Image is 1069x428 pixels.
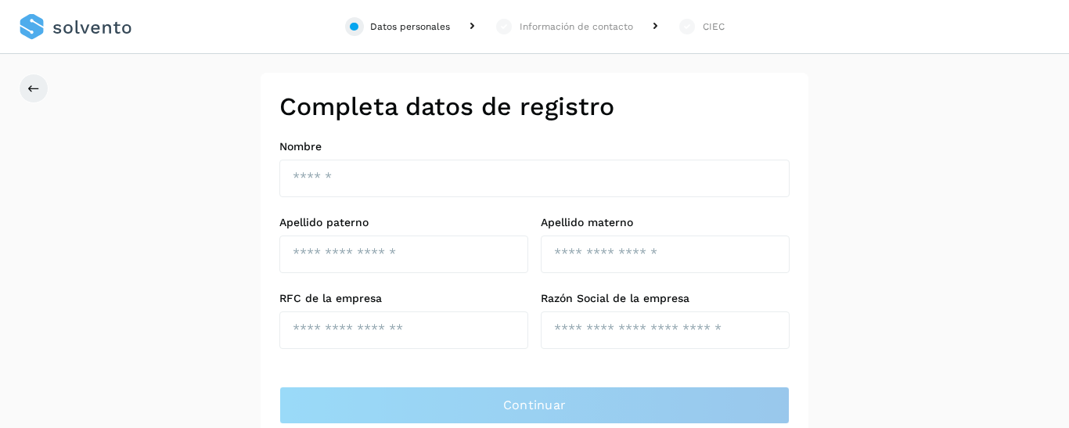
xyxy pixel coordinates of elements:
[279,140,790,153] label: Nombre
[703,20,725,34] div: CIEC
[279,92,790,121] h2: Completa datos de registro
[503,397,567,414] span: Continuar
[279,387,790,424] button: Continuar
[541,292,790,305] label: Razón Social de la empresa
[541,216,790,229] label: Apellido materno
[279,216,528,229] label: Apellido paterno
[370,20,450,34] div: Datos personales
[520,20,633,34] div: Información de contacto
[279,292,528,305] label: RFC de la empresa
